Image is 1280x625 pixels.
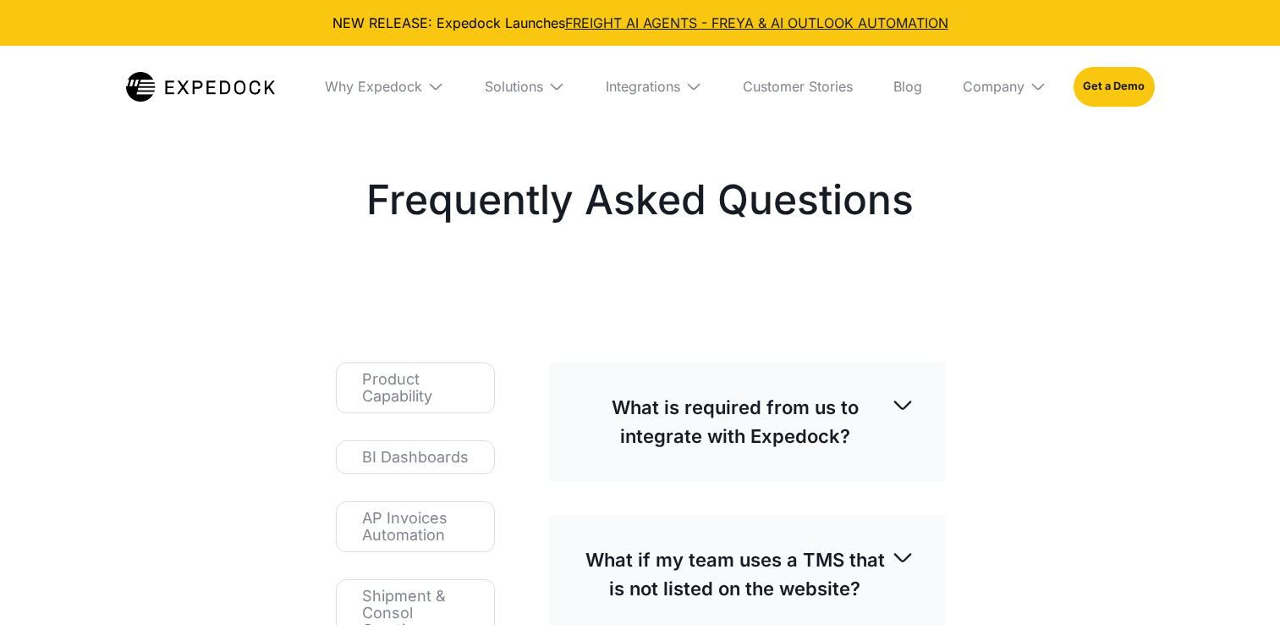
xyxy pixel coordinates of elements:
a: FREIGHT AI AGENTS - FREYA & AI OUTLOOK AUTOMATION [565,14,948,31]
div: Integrations [592,46,716,127]
a: Get a Demo [1074,67,1154,106]
div: BI Dashboards [362,449,469,466]
div: Solutions [485,78,543,95]
p: What if my team uses a TMS that is not listed on the website? [580,545,891,603]
h2: Frequently Asked Questions [366,173,914,227]
div: AP Invoices Automation [362,510,469,544]
div: Solutions [471,46,579,127]
div: Company [949,46,1060,127]
div: Product Capability [362,371,469,405]
div: Company [963,78,1025,95]
a: Customer Stories [729,46,866,127]
div: NEW RELEASE: Expedock Launches [14,14,1266,32]
div: Why Expedock [325,78,422,95]
a: Blog [880,46,936,127]
div: Integrations [606,78,680,95]
div: Why Expedock [311,46,458,127]
p: What is required from us to integrate with Expedock? [580,393,891,451]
